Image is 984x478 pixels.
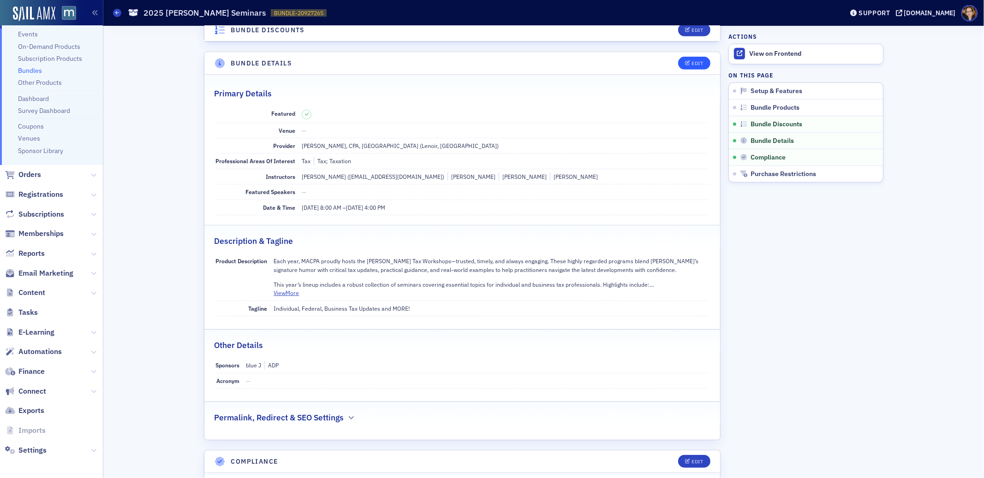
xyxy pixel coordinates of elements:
[246,377,250,384] span: —
[18,30,38,38] a: Events
[751,137,794,145] span: Bundle Details
[245,188,295,195] span: Featured Speakers
[678,455,710,468] button: Edit
[18,170,41,180] span: Orders
[692,459,704,464] div: Edit
[5,229,64,239] a: Memberships
[447,172,495,181] div: [PERSON_NAME]
[5,445,47,455] a: Settings
[5,425,46,436] a: Imports
[215,257,267,265] span: Product Description
[143,7,266,18] h1: 2025 [PERSON_NAME] Seminars
[18,327,54,337] span: E-Learning
[18,78,62,87] a: Other Products
[302,157,310,165] div: Tax
[273,142,295,149] span: Provider
[18,288,45,298] span: Content
[749,50,878,58] div: View on Frontend
[274,9,323,17] span: BUNDLE-20927265
[231,457,278,466] h4: Compliance
[320,204,341,211] time: 8:00 AM
[904,9,956,17] div: [DOMAIN_NAME]
[274,257,709,274] p: Each year, MACPA proudly hosts the [PERSON_NAME] Tax Workshops—trusted, timely, and always engagi...
[751,153,786,162] span: Compliance
[18,406,44,416] span: Exports
[214,339,263,351] h2: Other Details
[859,9,890,17] div: Support
[961,5,978,21] span: Profile
[5,189,63,200] a: Registrations
[231,59,292,68] h4: Bundle Details
[18,425,46,436] span: Imports
[274,280,709,289] p: This year’s lineup includes a robust collection of seminars covering essential topics for individ...
[896,10,959,16] button: [DOMAIN_NAME]
[729,44,883,64] a: View on Frontend
[18,66,42,75] a: Bundles
[728,71,883,79] h4: On this page
[18,209,64,219] span: Subscriptions
[18,94,49,103] a: Dashboard
[18,307,38,318] span: Tasks
[18,189,63,200] span: Registrations
[5,386,46,396] a: Connect
[728,32,757,41] h4: Actions
[264,361,279,369] div: ADP
[18,445,47,455] span: Settings
[5,406,44,416] a: Exports
[18,42,80,51] a: On-Demand Products
[302,127,306,134] span: —
[214,412,344,424] h2: Permalink, Redirect & SEO Settings
[18,386,46,396] span: Connect
[18,54,82,63] a: Subscription Products
[18,366,45,377] span: Finance
[271,110,295,117] span: Featured
[5,170,41,180] a: Orders
[263,204,295,211] span: Date & Time
[314,157,351,165] div: Tax; Taxation
[302,204,319,211] span: [DATE]
[215,361,239,369] span: Sponsors
[18,106,70,115] a: Survey Dashboard
[5,366,45,377] a: Finance
[302,172,444,181] div: [PERSON_NAME] ([EMAIL_ADDRESS][DOMAIN_NAME])
[18,248,45,259] span: Reports
[266,173,295,180] span: Instructors
[274,301,709,316] dd: Individual, Federal, Business Tax Updates and MORE!
[214,235,293,247] h2: Description & Tagline
[248,305,267,312] span: Tagline
[13,6,55,21] img: SailAMX
[279,127,295,134] span: Venue
[18,268,73,278] span: Email Marketing
[5,209,64,219] a: Subscriptions
[302,188,306,195] span: —
[751,170,817,178] span: Purchase Restrictions
[678,57,710,70] button: Edit
[692,28,704,33] div: Edit
[5,347,62,357] a: Automations
[18,122,44,130] a: Coupons
[751,87,803,95] span: Setup & Features
[246,361,261,369] div: blue J
[678,24,710,36] button: Edit
[499,172,547,181] div: [PERSON_NAME]
[5,248,45,259] a: Reports
[62,6,76,20] img: SailAMX
[692,61,704,66] div: Edit
[18,347,62,357] span: Automations
[302,200,709,215] dd: –
[5,268,73,278] a: Email Marketing
[231,25,305,35] h4: Bundle Discounts
[216,377,239,384] span: Acronym
[215,157,295,165] span: Professional Areas Of Interest
[751,120,803,129] span: Bundle Discounts
[5,327,54,337] a: E-Learning
[550,172,598,181] div: [PERSON_NAME]
[5,288,45,298] a: Content
[302,142,499,149] span: [PERSON_NAME], CPA, [GEOGRAPHIC_DATA] (Lenoir, [GEOGRAPHIC_DATA])
[18,229,64,239] span: Memberships
[346,204,363,211] span: [DATE]
[214,88,272,100] h2: Primary Details
[18,134,40,142] a: Venues
[751,104,800,112] span: Bundle Products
